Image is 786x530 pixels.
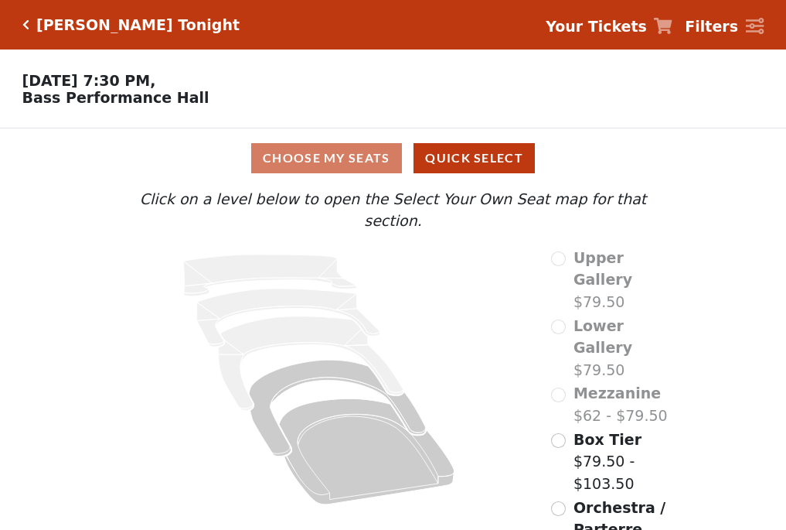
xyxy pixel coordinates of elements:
a: Click here to go back to filters [22,19,29,30]
span: Lower Gallery [573,317,632,357]
label: $62 - $79.50 [573,382,668,426]
p: Click on a level below to open the Select Your Own Seat map for that section. [109,188,676,232]
h5: [PERSON_NAME] Tonight [36,16,240,34]
path: Upper Gallery - Seats Available: 0 [184,255,357,296]
path: Lower Gallery - Seats Available: 0 [197,289,380,347]
strong: Filters [685,18,738,35]
a: Filters [685,15,764,38]
a: Your Tickets [546,15,672,38]
strong: Your Tickets [546,18,647,35]
label: $79.50 - $103.50 [573,429,677,495]
button: Quick Select [413,143,535,173]
span: Box Tier [573,431,641,448]
path: Orchestra / Parterre Circle - Seats Available: 517 [280,398,455,504]
span: Upper Gallery [573,249,632,289]
label: $79.50 [573,315,677,381]
span: Mezzanine [573,385,661,402]
label: $79.50 [573,247,677,313]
